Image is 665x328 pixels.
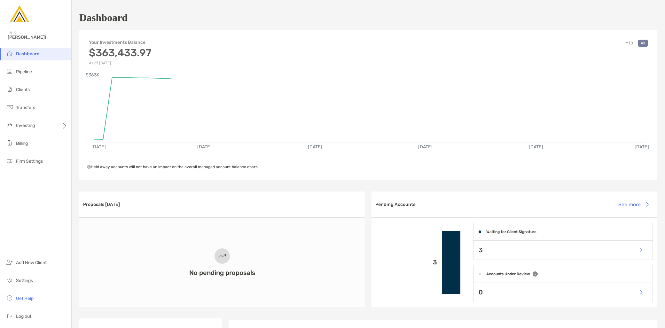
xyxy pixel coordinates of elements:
h3: No pending proposals [189,269,255,277]
p: 0 [479,288,483,296]
img: dashboard icon [6,50,13,57]
img: investing icon [6,121,13,129]
span: Log out [16,314,31,319]
h4: Your Investments Balance [89,40,151,45]
span: Pipeline [16,69,32,74]
img: get-help icon [6,294,13,302]
span: Dashboard [16,51,40,57]
text: $363K [86,72,99,78]
button: YTD [623,40,636,47]
span: Transfers [16,105,35,110]
h3: Proposals [DATE] [83,202,120,207]
span: Get Help [16,296,34,301]
text: [DATE] [197,144,212,150]
img: Zoe Logo [8,3,31,26]
span: Billing [16,141,28,146]
img: add_new_client icon [6,258,13,266]
span: Investing [16,123,35,128]
text: [DATE] [91,144,106,150]
h3: $363,433.97 [89,47,151,59]
text: [DATE] [635,144,649,150]
img: transfers icon [6,103,13,111]
text: [DATE] [529,144,543,150]
img: pipeline icon [6,67,13,75]
h3: Pending Accounts [375,202,415,207]
button: All [638,40,648,47]
span: Clients [16,87,30,92]
span: Add New Client [16,260,47,265]
img: clients icon [6,85,13,93]
h1: Dashboard [79,12,128,24]
img: firm-settings icon [6,157,13,165]
img: settings icon [6,276,13,284]
h4: Accounts Under Review [486,272,530,276]
p: 3 [377,258,437,266]
p: As of [DATE] [89,61,151,65]
span: Held away accounts will not have an impact on the overall managed account balance chart. [87,165,258,169]
span: Firm Settings [16,159,43,164]
img: logout icon [6,312,13,320]
button: See more [613,197,653,211]
p: 3 [479,246,483,254]
img: billing icon [6,139,13,147]
span: [PERSON_NAME]! [8,35,67,40]
span: Settings [16,278,33,283]
h4: Waiting for Client Signature [486,230,536,234]
text: [DATE] [418,144,433,150]
text: [DATE] [308,144,322,150]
